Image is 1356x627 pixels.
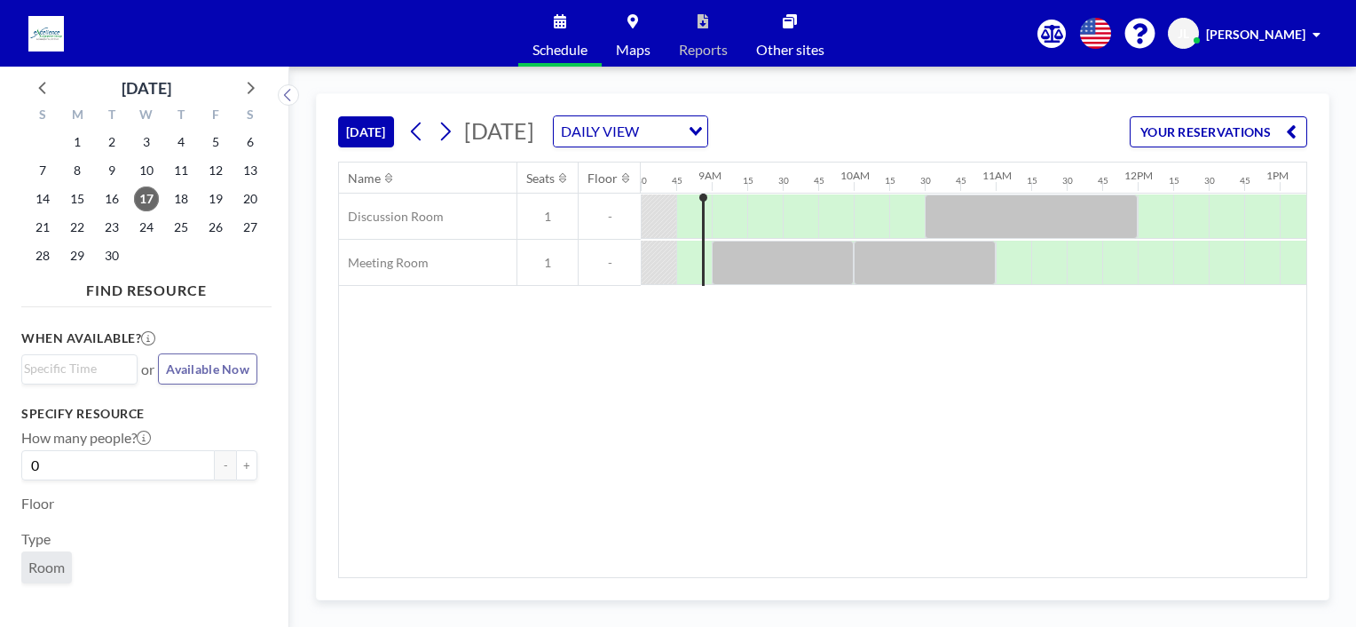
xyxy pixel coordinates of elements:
[238,130,263,155] span: Saturday, September 6, 2025
[198,105,233,128] div: F
[169,130,193,155] span: Thursday, September 4, 2025
[95,105,130,128] div: T
[134,187,159,211] span: Wednesday, September 17, 2025
[885,175,895,187] div: 15
[65,215,90,240] span: Monday, September 22, 2025
[28,559,65,576] span: Room
[203,187,228,211] span: Friday, September 19, 2025
[464,117,534,144] span: [DATE]
[130,105,164,128] div: W
[1206,27,1305,42] span: [PERSON_NAME]
[122,75,171,100] div: [DATE]
[348,171,381,187] div: Name
[203,215,228,240] span: Friday, September 26, 2025
[169,215,193,240] span: Thursday, September 25, 2025
[158,353,257,385] button: Available Now
[644,120,678,143] input: Search for option
[339,209,444,225] span: Discussion Room
[532,43,587,57] span: Schedule
[557,120,643,143] span: DAILY VIEW
[1062,175,1073,187] div: 30
[134,215,159,240] span: Wednesday, September 24, 2025
[99,243,124,268] span: Tuesday, September 30, 2025
[233,105,267,128] div: S
[203,130,228,155] span: Friday, September 5, 2025
[756,43,824,57] span: Other sites
[920,175,931,187] div: 30
[30,243,55,268] span: Sunday, September 28, 2025
[517,255,578,271] span: 1
[169,187,193,211] span: Thursday, September 18, 2025
[163,105,198,128] div: T
[238,215,263,240] span: Saturday, September 27, 2025
[698,169,721,182] div: 9AM
[21,274,272,299] h4: FIND RESOURCE
[1266,169,1289,182] div: 1PM
[743,175,753,187] div: 15
[203,158,228,183] span: Friday, September 12, 2025
[30,215,55,240] span: Sunday, September 21, 2025
[679,43,728,57] span: Reports
[1027,175,1037,187] div: 15
[99,215,124,240] span: Tuesday, September 23, 2025
[28,16,64,52] img: organization-logo
[238,158,263,183] span: Saturday, September 13, 2025
[141,361,154,378] span: or
[134,158,159,183] span: Wednesday, September 10, 2025
[65,158,90,183] span: Monday, September 8, 2025
[238,187,263,211] span: Saturday, September 20, 2025
[99,187,124,211] span: Tuesday, September 16, 2025
[956,175,966,187] div: 45
[65,187,90,211] span: Monday, September 15, 2025
[21,429,151,447] label: How many people?
[21,406,257,422] h3: Specify resource
[26,105,60,128] div: S
[1240,175,1250,187] div: 45
[166,361,249,377] span: Available Now
[814,175,824,187] div: 45
[554,116,707,147] div: Search for option
[30,187,55,211] span: Sunday, September 14, 2025
[22,355,137,382] div: Search for option
[60,105,95,128] div: M
[1169,175,1179,187] div: 15
[65,243,90,268] span: Monday, September 29, 2025
[99,130,124,155] span: Tuesday, September 2, 2025
[526,171,555,187] div: Seats
[636,175,647,187] div: 30
[1130,116,1307,147] button: YOUR RESERVATIONS
[587,171,618,187] div: Floor
[30,158,55,183] span: Sunday, September 7, 2025
[616,43,650,57] span: Maps
[1098,175,1108,187] div: 45
[339,255,429,271] span: Meeting Room
[579,255,641,271] span: -
[1204,175,1215,187] div: 30
[215,450,236,480] button: -
[21,495,54,512] label: Floor
[21,530,51,548] label: Type
[982,169,1012,182] div: 11AM
[99,158,124,183] span: Tuesday, September 9, 2025
[236,450,257,480] button: +
[672,175,682,187] div: 45
[579,209,641,225] span: -
[840,169,870,182] div: 10AM
[1124,169,1153,182] div: 12PM
[1178,26,1189,42] span: JL
[65,130,90,155] span: Monday, September 1, 2025
[778,175,789,187] div: 30
[169,158,193,183] span: Thursday, September 11, 2025
[24,359,127,378] input: Search for option
[338,116,394,147] button: [DATE]
[517,209,578,225] span: 1
[134,130,159,155] span: Wednesday, September 3, 2025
